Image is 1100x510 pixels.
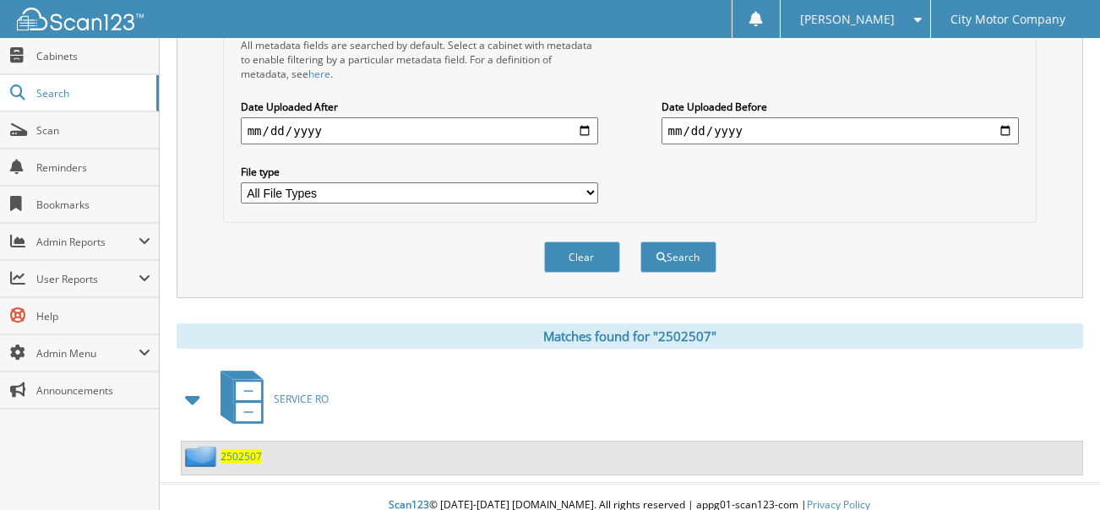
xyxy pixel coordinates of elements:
span: Cabinets [36,49,150,63]
span: Admin Menu [36,346,139,361]
span: Scan [36,123,150,138]
label: File type [241,165,599,179]
span: User Reports [36,272,139,286]
iframe: Chat Widget [1016,429,1100,510]
img: folder2.png [185,446,221,467]
span: Bookmarks [36,198,150,212]
div: Matches found for "2502507" [177,323,1083,349]
label: Date Uploaded Before [662,100,1020,114]
input: start [241,117,599,144]
a: SERVICE RO [210,366,329,432]
button: Search [640,241,716,273]
span: [PERSON_NAME] [800,14,895,24]
span: SERVICE RO [274,392,329,406]
span: City Motor Company [950,14,1065,24]
span: Announcements [36,383,150,398]
a: 2502507 [221,449,262,464]
span: Admin Reports [36,235,139,249]
img: scan123-logo-white.svg [17,8,144,30]
input: end [662,117,1020,144]
span: Reminders [36,160,150,175]
label: Date Uploaded After [241,100,599,114]
div: All metadata fields are searched by default. Select a cabinet with metadata to enable filtering b... [241,38,599,81]
a: here [308,67,330,81]
span: Search [36,86,148,100]
button: Clear [544,241,620,273]
span: Help [36,309,150,323]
